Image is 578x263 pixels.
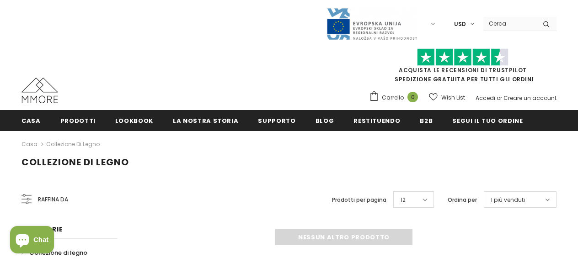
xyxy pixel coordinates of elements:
[332,195,386,205] label: Prodotti per pagina
[29,248,87,257] span: Collezione di legno
[369,53,557,83] span: SPEDIZIONE GRATUITA PER TUTTI GLI ORDINI
[7,226,57,256] inbox-online-store-chat: Shopify online store chat
[399,66,527,74] a: Acquista le recensioni di TrustPilot
[258,116,295,125] span: supporto
[420,110,433,131] a: B2B
[448,195,477,205] label: Ordina per
[401,195,406,205] span: 12
[417,48,508,66] img: Fidati di Pilot Stars
[115,110,153,131] a: Lookbook
[452,116,523,125] span: Segui il tuo ordine
[420,116,433,125] span: B2B
[382,93,404,102] span: Carrello
[21,78,58,103] img: Casi MMORE
[476,94,495,102] a: Accedi
[21,116,41,125] span: Casa
[60,116,96,125] span: Prodotti
[316,116,334,125] span: Blog
[173,116,238,125] span: La nostra storia
[491,195,525,205] span: I più venduti
[429,89,465,105] a: Wish List
[353,116,400,125] span: Restituendo
[21,139,37,150] a: Casa
[60,110,96,131] a: Prodotti
[326,20,417,27] a: Javni Razpis
[46,140,100,148] a: Collezione di legno
[353,110,400,131] a: Restituendo
[483,17,536,30] input: Search Site
[369,91,423,105] a: Carrello 0
[503,94,557,102] a: Creare un account
[407,92,418,102] span: 0
[452,110,523,131] a: Segui il tuo ordine
[316,110,334,131] a: Blog
[21,110,41,131] a: Casa
[326,7,417,41] img: Javni Razpis
[115,116,153,125] span: Lookbook
[173,110,238,131] a: La nostra storia
[21,156,129,168] span: Collezione di legno
[497,94,502,102] span: or
[454,20,466,29] span: USD
[38,195,68,205] span: Raffina da
[441,93,465,102] span: Wish List
[258,110,295,131] a: supporto
[21,225,63,234] span: Categorie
